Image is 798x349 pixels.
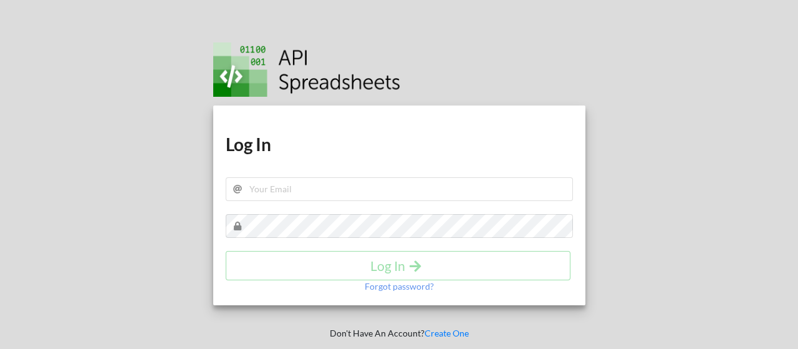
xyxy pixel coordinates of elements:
[226,133,573,155] h1: Log In
[226,177,573,201] input: Your Email
[425,328,469,338] a: Create One
[365,280,434,293] p: Forgot password?
[204,327,594,340] p: Don't Have An Account?
[213,42,400,97] img: Logo.png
